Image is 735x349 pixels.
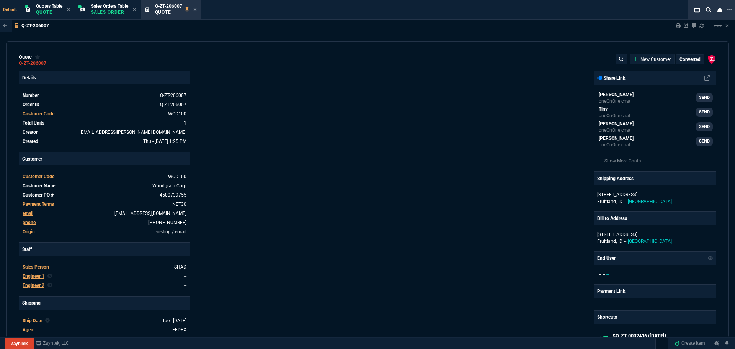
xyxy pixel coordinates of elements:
[174,264,186,270] a: SHAD
[19,243,190,256] p: Staff
[599,127,634,133] p: oneOnOne chat
[184,274,186,279] a: --
[23,183,55,188] span: Customer Name
[599,106,630,113] p: Tiny
[23,211,33,216] span: email
[47,282,52,289] nx-icon: Clear selected rep
[23,327,35,333] span: Agent
[599,142,634,148] p: oneOnOne chat
[91,9,128,15] p: Sales Order
[23,202,54,207] span: Payment Terms
[22,263,187,271] tr: undefined
[160,192,186,198] a: 4500739755
[599,272,601,277] span: --
[22,119,187,127] tr: undefined
[696,137,713,146] a: SEND
[22,200,187,208] tr: undefined
[597,75,625,82] p: Share Link
[91,3,128,9] span: Sales Orders Table
[19,152,190,165] p: Customer
[22,335,187,343] tr: undefined
[155,9,182,15] p: Quote
[47,273,52,280] nx-icon: Clear selected rep
[599,113,630,119] p: oneOnOne chat
[628,199,672,204] span: [GEOGRAPHIC_DATA]
[597,158,641,164] a: Show More Chats
[23,93,39,98] span: Number
[23,220,36,225] span: phone
[618,239,622,244] span: ID
[606,272,609,277] span: --
[594,311,716,324] p: Shortcuts
[23,129,38,135] span: Creator
[634,56,671,63] a: New Customer
[713,21,722,30] mat-icon: Example home icon
[133,7,136,13] nx-icon: Close Tab
[184,120,186,126] span: 1
[3,23,7,28] nx-icon: Back to Table
[23,274,44,279] span: Engineer 1
[708,255,713,262] nx-icon: Show/Hide End User to Customer
[22,173,187,180] tr: undefined
[178,336,186,342] a: GRD
[22,110,187,118] tr: undefined
[22,128,187,136] tr: undefined
[714,5,725,15] nx-icon: Close Workbench
[22,138,187,145] tr: undefined
[597,120,713,133] a: seti.shadab@fornida.com,sarah.costa@fornida.com
[21,23,49,29] p: Q-ZT-206007
[45,317,50,324] nx-icon: Clear selected rep
[162,318,186,323] span: 2025-08-26T00:00:00.000Z
[152,183,186,188] a: Woodgrain Corp
[23,120,44,126] span: Total Units
[193,7,197,13] nx-icon: Close Tab
[35,54,40,60] div: Add to Watchlist
[624,199,626,204] span: --
[19,54,40,60] div: quote
[599,98,634,104] p: oneOnOne chat
[23,192,54,198] span: Customer PO #
[691,5,703,15] nx-icon: Split Panels
[3,7,20,12] span: Default
[23,102,39,107] span: Order ID
[19,63,46,64] a: Q-ZT-206007
[22,101,187,108] tr: See Marketplace Order
[19,297,190,310] p: Shipping
[114,211,186,216] a: [EMAIL_ADDRESS][DOMAIN_NAME]
[22,326,187,334] tr: undefined
[628,239,672,244] span: [GEOGRAPHIC_DATA]
[23,111,54,116] span: Customer Code
[155,3,182,9] span: Q-ZT-206007
[184,283,186,288] a: --
[599,120,634,127] p: [PERSON_NAME]
[22,317,187,324] tr: undefined
[597,191,713,198] p: [STREET_ADDRESS]
[597,288,625,295] p: Payment Link
[624,239,626,244] span: --
[23,264,49,270] span: Sales Person
[597,135,713,148] a: Brian.Over@fornida.com,seti.shadab@fornida.com
[597,175,634,182] p: Shipping Address
[160,93,186,98] span: See Marketplace Order
[725,23,729,29] a: Hide Workbench
[22,282,187,289] tr: undefined
[597,239,617,244] span: Fruitland,
[696,108,713,117] a: SEND
[603,272,605,277] span: --
[599,91,634,98] p: [PERSON_NAME]
[23,139,38,144] span: Created
[597,91,713,104] a: carlos.ocampo@fornida.com,seti.shadab@fornida.com
[168,111,186,116] a: WOD100
[618,199,622,204] span: ID
[22,182,187,190] tr: undefined
[23,174,54,179] span: Customer Code
[160,102,186,107] a: See Marketplace Order
[34,340,71,347] a: msbcCompanyName
[22,92,187,99] tr: See Marketplace Order
[19,71,190,84] p: Details
[23,283,44,288] span: Engineer 2
[612,333,710,339] h6: SO-ZT-0032416 ([DATE])
[671,338,708,349] a: Create Item
[67,7,70,13] nx-icon: Close Tab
